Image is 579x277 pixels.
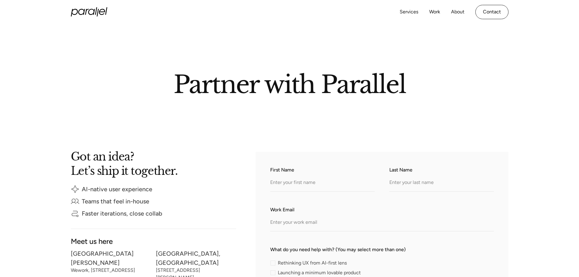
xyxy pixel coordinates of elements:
[270,206,494,213] label: Work Email
[389,166,494,174] label: Last Name
[270,246,494,253] label: What do you need help with? (You may select more than one)
[71,268,151,272] div: Wework, [STREET_ADDRESS]
[278,271,361,275] span: Launching a minimum lovable product
[278,261,347,265] span: Rethinking UX from AI-first lens
[475,5,508,19] a: Contact
[270,166,375,174] label: First Name
[429,8,440,16] a: Work
[116,73,463,93] h2: Partner with Parallel
[270,175,375,192] input: Enter your first name
[71,239,236,244] div: Meet us here
[389,175,494,192] input: Enter your last name
[270,215,494,231] input: Enter your work email
[451,8,464,16] a: About
[71,152,229,175] h2: Got an idea? Let’s ship it together.
[82,199,149,203] div: Teams that feel in-house
[82,211,162,216] div: Faster iterations, close collab
[156,251,236,265] div: [GEOGRAPHIC_DATA], [GEOGRAPHIC_DATA]
[71,251,151,265] div: [GEOGRAPHIC_DATA][PERSON_NAME]
[400,8,418,16] a: Services
[82,187,152,191] div: AI-native user experience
